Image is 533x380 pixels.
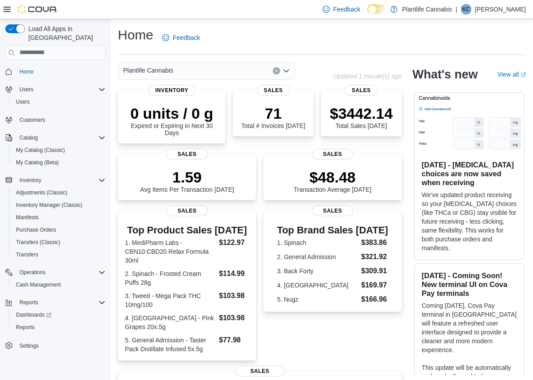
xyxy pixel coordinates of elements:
div: Avg Items Per Transaction [DATE] [140,168,234,193]
button: Inventory [16,175,45,186]
h3: [DATE] - Coming Soon! New terminal UI on Cova Pay terminals [422,271,517,298]
a: Home [16,66,37,77]
button: Reports [2,296,109,309]
button: Catalog [16,132,41,143]
button: My Catalog (Classic) [9,144,109,156]
p: $3442.14 [330,105,393,122]
dt: 4. [GEOGRAPHIC_DATA] - Pink Grapes 20x.5g [125,314,215,331]
a: Purchase Orders [12,225,60,235]
span: Dashboards [16,311,51,318]
span: Sales [257,85,290,96]
span: Home [19,68,34,75]
button: Inventory [2,174,109,186]
p: 71 [241,105,305,122]
a: Cash Management [12,279,64,290]
span: Users [12,97,105,107]
span: Catalog [16,132,105,143]
button: Reports [9,321,109,333]
span: Sales [166,206,208,216]
span: Transfers [12,249,105,260]
span: Operations [16,267,105,278]
img: Cova [18,5,58,14]
span: Feedback [333,5,360,14]
a: Dashboards [9,309,109,321]
p: Plantlife Cannabis [402,4,452,15]
span: Inventory [19,177,41,184]
button: Catalog [2,132,109,144]
button: Purchase Orders [9,224,109,236]
div: Kiara Craig [461,4,471,15]
span: Cash Management [12,279,105,290]
span: Users [16,98,30,105]
span: Catalog [19,134,38,141]
a: Inventory Manager (Classic) [12,200,86,210]
span: Adjustments (Classic) [16,189,67,196]
dd: $169.97 [361,280,388,291]
svg: External link [521,72,526,78]
span: Reports [19,299,38,306]
dd: $383.86 [361,237,388,248]
span: Inventory Manager (Classic) [16,202,82,209]
dd: $103.98 [219,291,249,301]
p: Updated 1 minute(s) ago [334,73,402,80]
a: Manifests [12,212,42,223]
span: KC [463,4,470,15]
dt: 2. Spinach - Frosted Cream Puffs 28g [125,269,215,287]
dd: $122.97 [219,237,249,248]
span: Customers [19,116,45,124]
span: Load All Apps in [GEOGRAPHIC_DATA] [25,24,105,42]
h3: Top Brand Sales [DATE] [277,225,388,236]
span: Inventory Manager (Classic) [12,200,105,210]
nav: Complex example [5,62,105,375]
a: Feedback [159,29,203,47]
button: Inventory Manager (Classic) [9,199,109,211]
button: Users [16,84,37,95]
dt: 3. Tweed - Mega Pack THC 10mg/100 [125,291,215,309]
span: Users [19,86,33,93]
span: My Catalog (Beta) [16,159,59,166]
div: Transaction Average [DATE] [294,168,372,193]
span: My Catalog (Beta) [12,157,105,168]
p: 0 units / 0 g [125,105,218,122]
dd: $114.99 [219,268,249,279]
p: Coming [DATE], Cova Pay terminal in [GEOGRAPHIC_DATA] will feature a refreshed user interface des... [422,301,517,354]
p: We've updated product receiving so your [MEDICAL_DATA] choices (like THCa or CBG) stay visible fo... [422,190,517,252]
span: Operations [19,269,46,276]
button: Operations [2,266,109,279]
h1: Home [118,26,153,44]
span: Sales [312,149,354,159]
dt: 5. General Admission - Taster Pack Distillate Infused 5x.5g [125,336,215,353]
button: Adjustments (Classic) [9,186,109,199]
span: Settings [19,342,39,349]
dt: 1. Spinach [277,238,358,247]
h2: What's new [412,67,478,81]
span: Dashboards [12,310,105,320]
a: Users [12,97,33,107]
span: Purchase Orders [12,225,105,235]
span: Inventory [16,175,105,186]
input: Dark Mode [367,4,386,14]
button: Transfers [9,248,109,261]
dt: 3. Back Forty [277,267,358,275]
a: Dashboards [12,310,55,320]
button: Operations [16,267,49,278]
span: Transfers [16,251,38,258]
button: Users [9,96,109,108]
span: Reports [12,322,105,333]
p: [PERSON_NAME] [475,4,526,15]
button: Cash Management [9,279,109,291]
span: Users [16,84,105,95]
button: Clear input [273,67,280,74]
span: Customers [16,114,105,125]
dd: $77.98 [219,335,249,345]
button: Open list of options [283,67,290,74]
dt: 2. General Admission [277,252,358,261]
h3: Top Product Sales [DATE] [125,225,249,236]
p: 1.59 [140,168,234,186]
div: Total Sales [DATE] [330,105,393,129]
span: Reports [16,324,35,331]
span: Sales [235,366,284,376]
div: Expired or Expiring in Next 30 Days [125,105,218,136]
a: Adjustments (Classic) [12,187,71,198]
